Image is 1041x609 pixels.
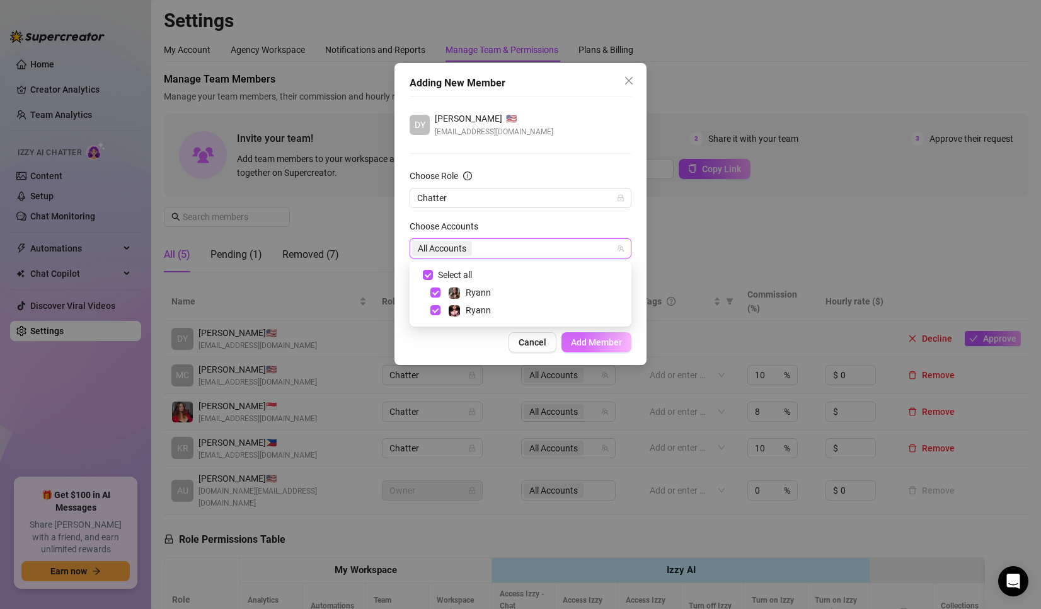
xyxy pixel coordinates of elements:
div: Choose Role [410,169,458,183]
img: Ryann [449,305,460,316]
span: [EMAIL_ADDRESS][DOMAIN_NAME] [435,125,553,138]
span: Add Member [571,337,622,347]
div: Open Intercom Messenger [998,566,1028,596]
span: Select tree node [430,305,440,315]
span: lock [617,194,624,202]
span: DY [415,118,425,132]
span: [PERSON_NAME] [435,112,502,125]
span: All Accounts [412,241,472,256]
span: Cancel [519,337,546,347]
div: 🇺🇸 [435,112,553,125]
button: Cancel [509,332,556,352]
button: Add Member [561,332,631,352]
label: Choose Accounts [410,219,486,233]
span: Ryann [466,287,491,298]
span: Select tree node [430,287,440,298]
span: Close [619,76,639,86]
span: Chatter [417,188,624,207]
span: close [624,76,634,86]
span: Select all [433,268,477,282]
div: Adding New Member [410,76,631,91]
button: Close [619,71,639,91]
span: Ryann [466,305,491,315]
span: team [617,245,624,252]
span: info-circle [463,171,472,180]
img: Ryann [449,287,460,299]
span: All Accounts [418,241,466,255]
